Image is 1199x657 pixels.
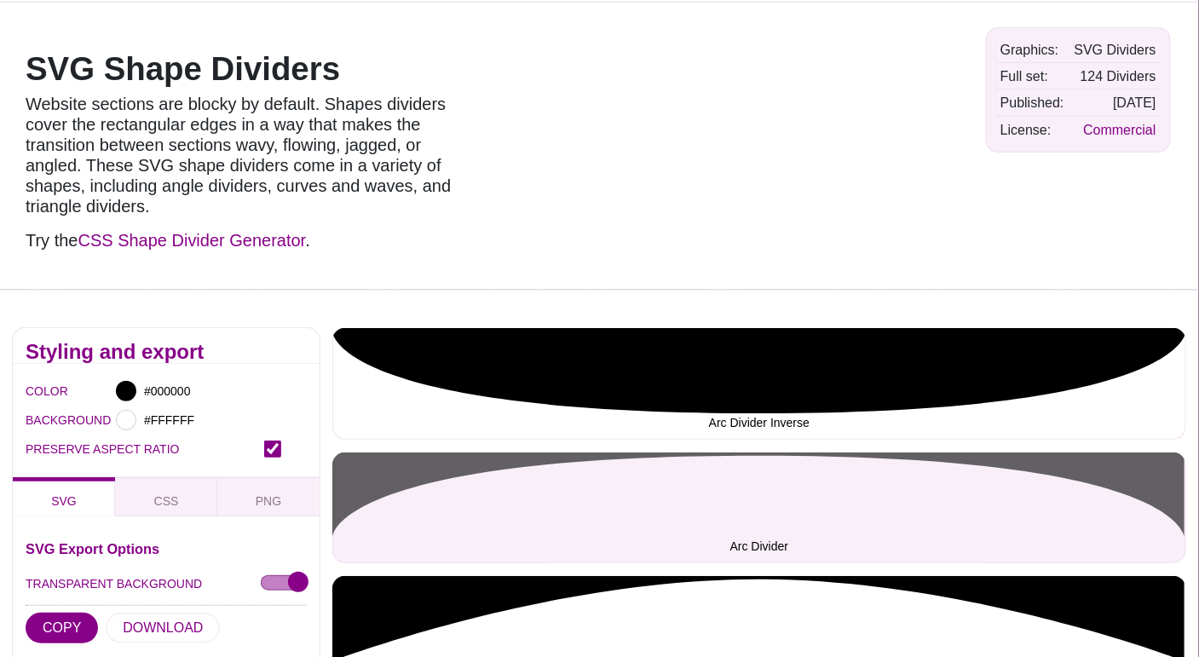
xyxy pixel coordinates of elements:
span: PNG [256,494,281,508]
td: SVG Dividers [1070,37,1161,62]
td: Graphics: [996,37,1069,62]
td: License: [996,118,1069,142]
button: Arc Divider [332,452,1186,563]
p: Try the . [26,230,481,251]
label: PRESERVE ASPECT RATIO [26,438,264,460]
label: TRANSPARENT BACKGROUND [26,573,202,595]
button: Arc Divider Inverse [332,328,1186,439]
button: DOWNLOAD [106,613,220,643]
td: 124 Dividers [1070,64,1161,89]
h2: Styling and export [26,345,307,359]
label: COLOR [26,380,47,402]
p: Website sections are blocky by default. Shapes dividers cover the rectangular edges in a way that... [26,94,481,216]
h1: SVG Shape Dividers [26,53,481,85]
a: CSS Shape Divider Generator [78,231,306,250]
td: [DATE] [1070,90,1161,115]
button: COPY [26,613,98,643]
label: BACKGROUND [26,409,47,431]
td: Full set: [996,64,1069,89]
a: Commercial [1083,123,1156,137]
span: CSS [154,494,179,508]
button: CSS [115,477,217,516]
h3: SVG Export Options [26,542,307,556]
td: Published: [996,90,1069,115]
button: PNG [217,477,320,516]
